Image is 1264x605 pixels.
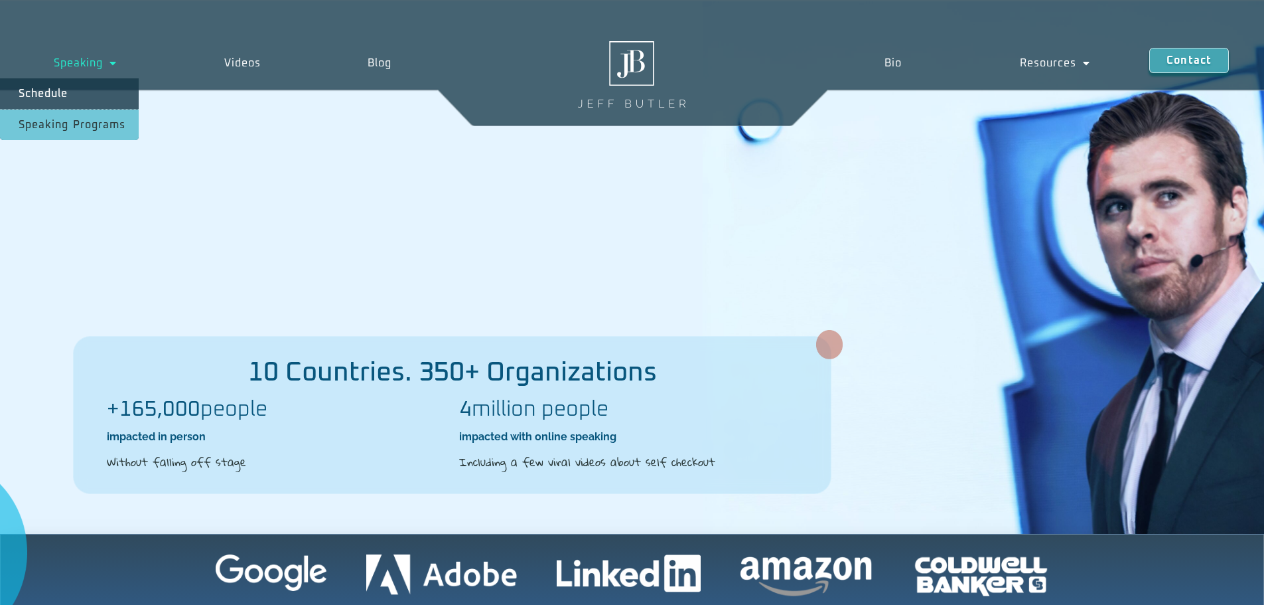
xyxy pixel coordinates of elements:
a: Contact [1149,48,1229,73]
h2: Including a few viral videos about self checkout [459,454,798,471]
h2: impacted in person [107,430,446,444]
a: Bio [825,48,960,78]
nav: Menu [825,48,1149,78]
a: Resources [961,48,1149,78]
a: Videos [171,48,315,78]
a: Blog [315,48,446,78]
h2: Without falling off stage [107,454,446,471]
h2: million people [459,399,798,420]
span: Contact [1166,55,1212,66]
h2: impacted with online speaking [459,430,798,444]
b: 4 [459,399,472,420]
h2: people [107,399,446,420]
b: +165,000 [107,399,200,420]
h2: 10 Countries. 350+ Organizations [74,359,831,386]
